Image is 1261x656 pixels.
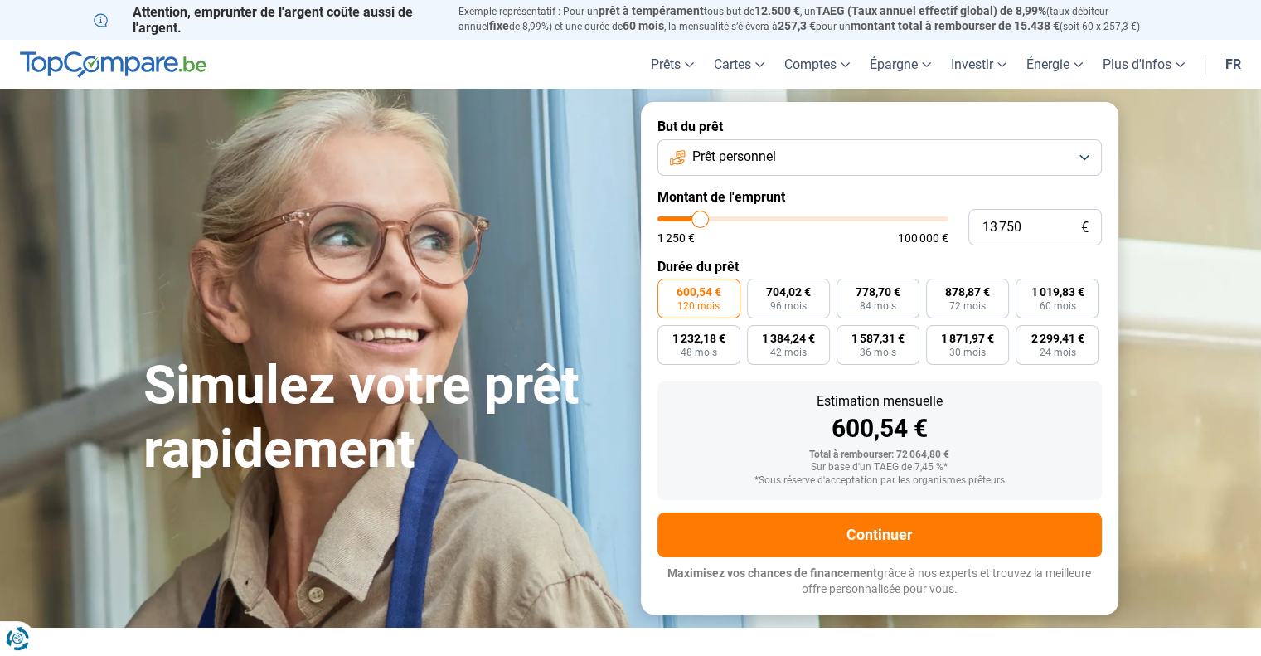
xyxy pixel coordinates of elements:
span: 30 mois [949,347,986,357]
span: 72 mois [949,301,986,311]
a: Comptes [774,40,860,89]
span: Maximisez vos chances de financement [667,566,877,580]
div: 600,54 € [671,416,1089,441]
span: 778,70 € [856,286,900,298]
span: 600,54 € [677,286,721,298]
span: 1 587,31 € [851,333,905,344]
a: Prêts [641,40,704,89]
span: 1 232,18 € [672,333,725,344]
div: *Sous réserve d'acceptation par les organismes prêteurs [671,475,1089,487]
img: TopCompare [20,51,206,78]
label: Montant de l'emprunt [657,189,1102,205]
span: 36 mois [860,347,896,357]
span: fixe [489,19,509,32]
span: 257,3 € [778,19,816,32]
p: grâce à nos experts et trouvez la meilleure offre personnalisée pour vous. [657,566,1102,598]
a: Plus d'infos [1093,40,1195,89]
a: Épargne [860,40,941,89]
div: Total à rembourser: 72 064,80 € [671,449,1089,461]
div: Sur base d'un TAEG de 7,45 %* [671,462,1089,474]
span: TAEG (Taux annuel effectif global) de 8,99% [816,4,1046,17]
p: Exemple représentatif : Pour un tous but de , un (taux débiteur annuel de 8,99%) et une durée de ... [458,4,1168,34]
span: 1 019,83 € [1031,286,1084,298]
a: Cartes [704,40,774,89]
span: 96 mois [770,301,807,311]
span: 878,87 € [945,286,990,298]
span: 2 299,41 € [1031,333,1084,344]
span: 100 000 € [898,232,948,244]
span: Prêt personnel [692,148,776,166]
a: Énergie [1016,40,1093,89]
span: prêt à tempérament [599,4,704,17]
span: 1 871,97 € [941,333,994,344]
span: 84 mois [860,301,896,311]
label: Durée du prêt [657,259,1102,275]
span: 12.500 € [754,4,800,17]
a: fr [1215,40,1251,89]
span: 120 mois [677,301,720,311]
span: 24 mois [1039,347,1075,357]
span: 1 384,24 € [762,333,815,344]
button: Prêt personnel [657,139,1102,176]
span: € [1081,221,1089,235]
span: 60 mois [623,19,664,32]
a: Investir [941,40,1016,89]
button: Continuer [657,513,1102,557]
span: 42 mois [770,347,807,357]
span: 60 mois [1039,301,1075,311]
span: 1 250 € [657,232,695,244]
label: But du prêt [657,119,1102,134]
span: 704,02 € [766,286,811,298]
span: montant total à rembourser de 15.438 € [851,19,1060,32]
p: Attention, emprunter de l'argent coûte aussi de l'argent. [94,4,439,36]
h1: Simulez votre prêt rapidement [143,354,621,482]
span: 48 mois [681,347,717,357]
div: Estimation mensuelle [671,395,1089,408]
